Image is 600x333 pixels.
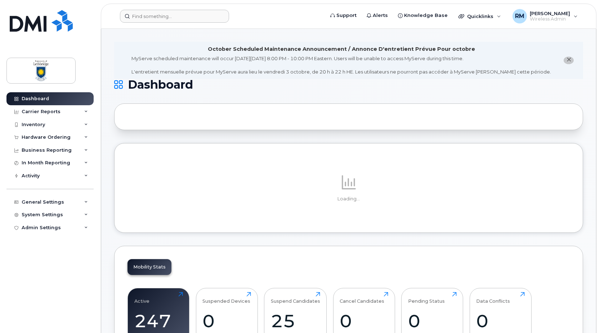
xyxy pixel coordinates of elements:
button: close notification [564,57,574,64]
div: MyServe scheduled maintenance will occur [DATE][DATE] 8:00 PM - 10:00 PM Eastern. Users will be u... [131,55,551,75]
div: Data Conflicts [476,292,510,304]
span: Dashboard [128,79,193,90]
div: Suspend Candidates [271,292,320,304]
div: 247 [134,310,183,332]
div: 0 [202,310,251,332]
div: 0 [340,310,388,332]
div: Active [134,292,149,304]
div: 25 [271,310,320,332]
div: Cancel Candidates [340,292,384,304]
p: Loading... [127,196,570,202]
div: 0 [408,310,457,332]
div: Pending Status [408,292,445,304]
div: 0 [476,310,525,332]
div: October Scheduled Maintenance Announcement / Annonce D'entretient Prévue Pour octobre [208,45,475,53]
div: Suspended Devices [202,292,250,304]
